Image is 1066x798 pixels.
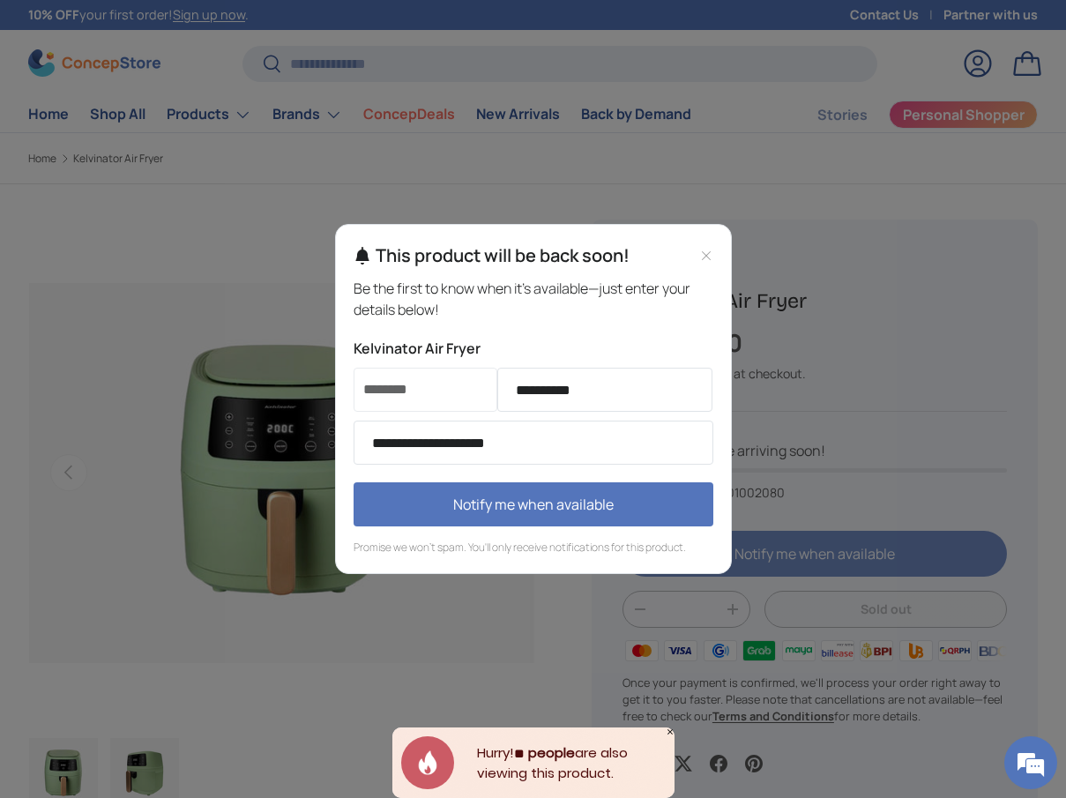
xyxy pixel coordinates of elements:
p: Be the first to know when it’s available—just enter your details below! [354,278,713,320]
p: Kelvinator Air Fryer [354,338,713,359]
img: Notification bell icon [354,247,371,265]
h2: This product will be back soon! [376,242,630,269]
button: Notify me when available [354,482,713,526]
div: Close [666,727,675,736]
div: Promise we won't spam. You'll only receive notifications for this product. [354,540,713,556]
button: Close modal [699,249,713,263]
